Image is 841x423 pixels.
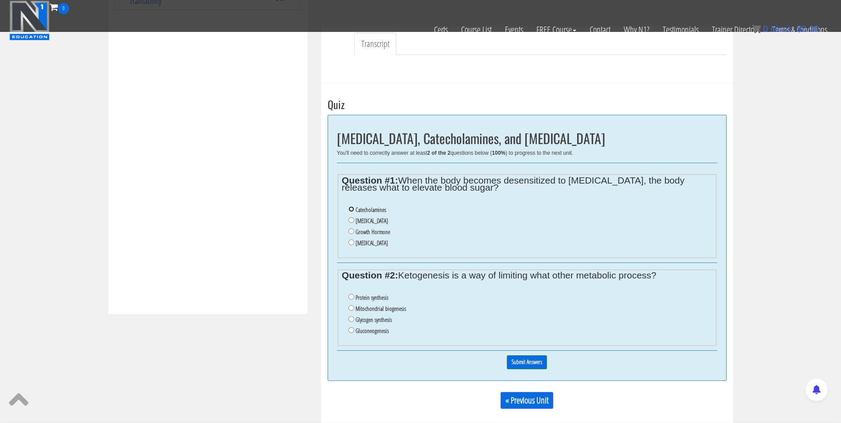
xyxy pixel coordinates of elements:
label: Catecholamines [356,206,386,213]
input: Submit Answers [507,355,547,369]
span: $ [797,24,802,34]
h3: Quiz [328,98,727,110]
a: « Previous Unit [501,392,553,409]
label: Protein synthesis [356,294,388,301]
a: Events [498,14,530,45]
legend: When the body becomes desensitized to [MEDICAL_DATA], the body releases what to elevate blood sugar? [342,177,712,191]
a: Testimonials [656,14,705,45]
a: Course List [454,14,498,45]
div: You'll need to correctly answer at least questions below ( ) to progress to the next unit. [337,150,717,156]
a: 0 [50,1,69,13]
b: 100% [492,150,506,156]
a: Trainer Directory [705,14,766,45]
a: Certs [427,14,454,45]
legend: Ketogenesis is a way of limiting what other metabolic process? [342,272,712,279]
a: Terms & Conditions [766,14,834,45]
label: [MEDICAL_DATA] [356,217,388,224]
label: Glycogen synthesis [356,316,392,323]
label: [MEDICAL_DATA] [356,239,388,247]
a: 0 items: $0.00 [752,24,819,34]
strong: Question #1: [342,175,398,185]
label: Mitochondrial biogenesis [356,305,406,312]
img: icon11.png [752,24,761,33]
strong: Question #2: [342,270,398,280]
a: FREE Course [530,14,583,45]
span: 0 [58,3,69,14]
b: 2 of the 2 [427,150,450,156]
h2: [MEDICAL_DATA], Catecholamines, and [MEDICAL_DATA] [337,131,717,145]
bdi: 0.00 [797,24,819,34]
label: Gluconeogenesis [356,327,389,334]
a: Contact [583,14,617,45]
span: 0 [763,24,768,34]
a: Why N1? [617,14,656,45]
label: Growth Hormone [356,228,390,235]
img: n1-education [9,0,50,40]
span: items: [771,24,794,34]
